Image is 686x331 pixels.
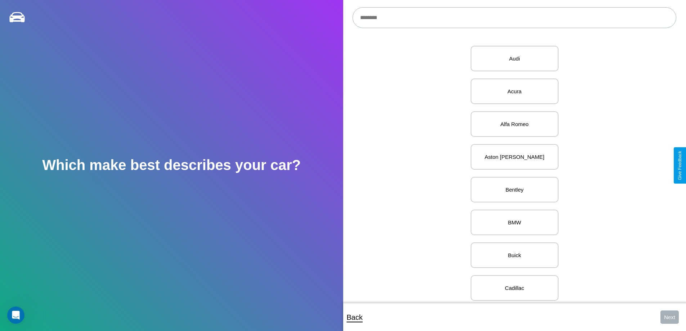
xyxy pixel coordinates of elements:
[479,250,551,260] p: Buick
[7,307,24,324] iframe: Intercom live chat
[479,218,551,227] p: BMW
[677,151,682,180] div: Give Feedback
[479,185,551,194] p: Bentley
[347,311,363,324] p: Back
[479,86,551,96] p: Acura
[660,310,679,324] button: Next
[479,283,551,293] p: Cadillac
[479,152,551,162] p: Aston [PERSON_NAME]
[42,157,301,173] h2: Which make best describes your car?
[479,54,551,63] p: Audi
[479,119,551,129] p: Alfa Romeo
